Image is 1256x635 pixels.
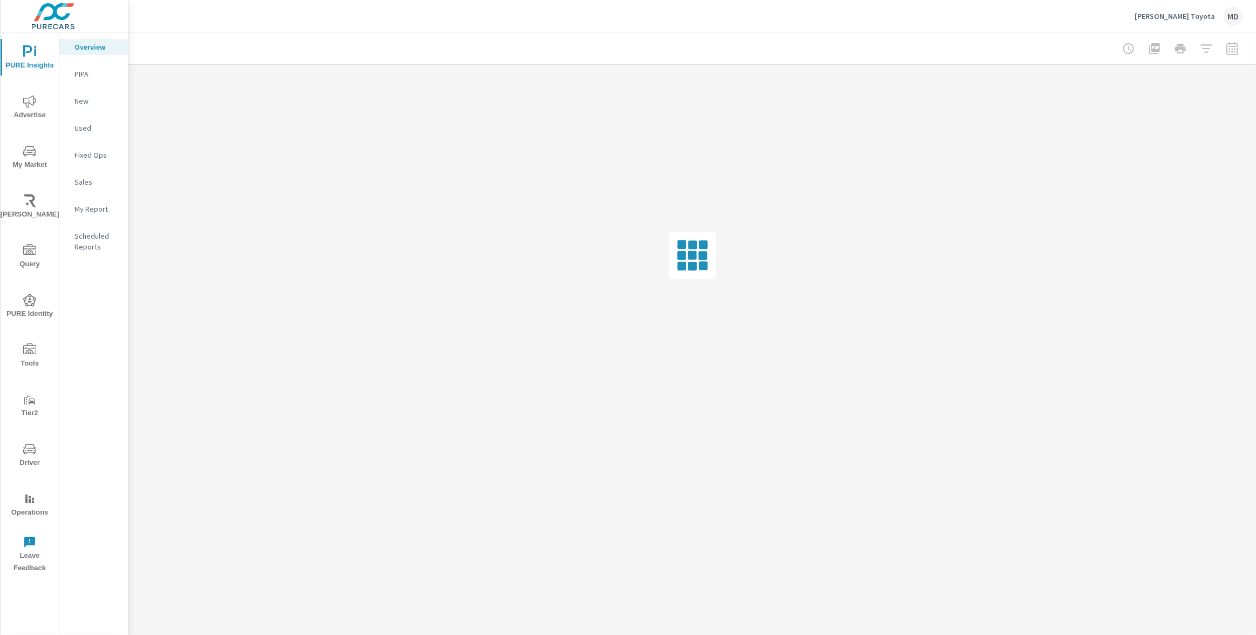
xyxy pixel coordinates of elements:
div: Sales [59,174,128,190]
p: Used [74,123,119,133]
span: Advertise [4,95,56,121]
p: Sales [74,177,119,187]
div: PIPA [59,66,128,82]
div: MD [1224,6,1243,26]
p: New [74,96,119,106]
p: PIPA [74,69,119,79]
span: PURE Insights [4,45,56,72]
div: Used [59,120,128,136]
p: Fixed Ops [74,150,119,160]
span: [PERSON_NAME] [4,194,56,221]
span: Query [4,244,56,271]
p: Scheduled Reports [74,231,119,252]
p: Overview [74,42,119,52]
div: My Report [59,201,128,217]
span: Tier2 [4,393,56,420]
p: My Report [74,204,119,214]
span: PURE Identity [4,294,56,320]
div: Overview [59,39,128,55]
span: My Market [4,145,56,171]
div: Scheduled Reports [59,228,128,255]
div: New [59,93,128,109]
span: Driver [4,443,56,469]
div: nav menu [1,32,59,579]
span: Operations [4,492,56,519]
span: Leave Feedback [4,536,56,575]
p: [PERSON_NAME] Toyota [1135,11,1215,21]
span: Tools [4,343,56,370]
div: Fixed Ops [59,147,128,163]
